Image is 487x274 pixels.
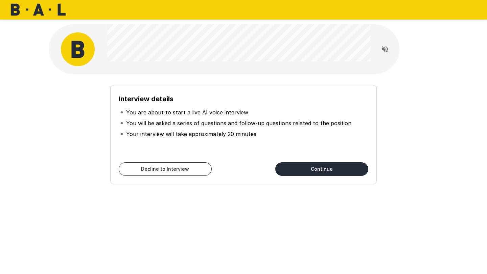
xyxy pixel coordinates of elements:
img: bal_avatar.png [61,32,95,66]
p: You are about to start a live AI voice interview [126,108,248,116]
b: Interview details [119,95,173,103]
p: Your interview will take approximately 20 minutes [126,130,256,138]
p: You will be asked a series of questions and follow-up questions related to the position [126,119,351,127]
button: Continue [275,162,368,176]
button: Read questions aloud [378,43,392,56]
button: Decline to Interview [119,162,212,176]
